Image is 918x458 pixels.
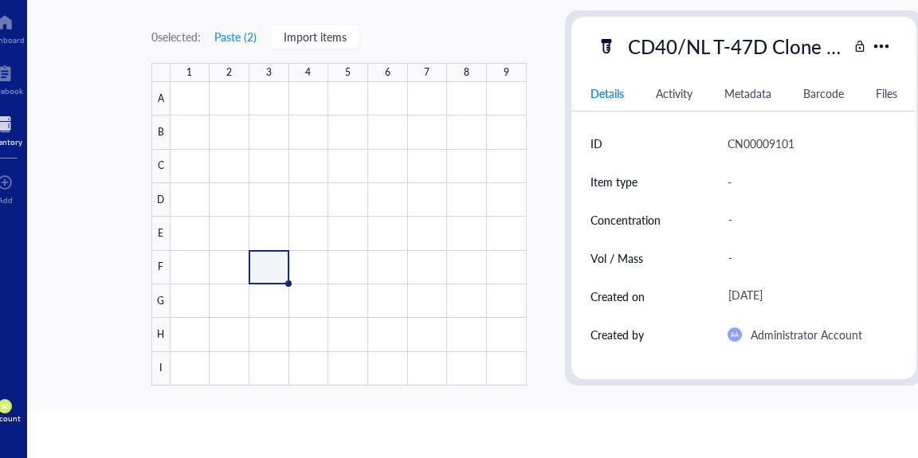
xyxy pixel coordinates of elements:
div: C [151,150,171,183]
div: 4 [305,63,311,82]
div: 3 [266,63,272,82]
div: [DATE] [721,282,892,311]
div: 9 [504,63,509,82]
div: Files [876,84,897,102]
div: Created on [590,288,645,305]
div: CN00009101 [728,134,794,153]
div: - [728,172,732,191]
div: 8 [464,63,469,82]
div: 1 [186,63,192,82]
div: Concentration [590,211,661,229]
div: - [721,241,892,275]
div: D [151,183,171,217]
div: B [151,115,171,149]
span: BG [1,403,8,410]
div: F [151,251,171,284]
button: Import items [270,24,360,49]
div: G [151,284,171,318]
div: 0 selected: [151,28,201,45]
div: Barcode [803,84,844,102]
div: Expires on [590,364,641,382]
div: Vol / Mass [590,249,643,267]
div: A [151,82,171,115]
span: Import items [284,30,347,43]
div: 7 [424,63,430,82]
div: ID [590,135,602,152]
button: Paste (2) [214,24,257,49]
span: AA [731,331,739,339]
div: Details [590,84,624,102]
div: Metadata [724,84,771,102]
div: 5 [345,63,351,82]
div: H [151,318,171,351]
div: - [721,203,892,237]
div: E [151,217,171,250]
div: 6 [385,63,390,82]
div: CD40/NL T-47D Clone 50-58 [621,29,849,63]
div: - [721,358,892,387]
div: 2 [226,63,232,82]
div: I [151,352,171,386]
div: Created by [590,326,644,343]
div: Activity [656,84,692,102]
div: Administrator Account [751,325,862,344]
div: Item type [590,173,637,190]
